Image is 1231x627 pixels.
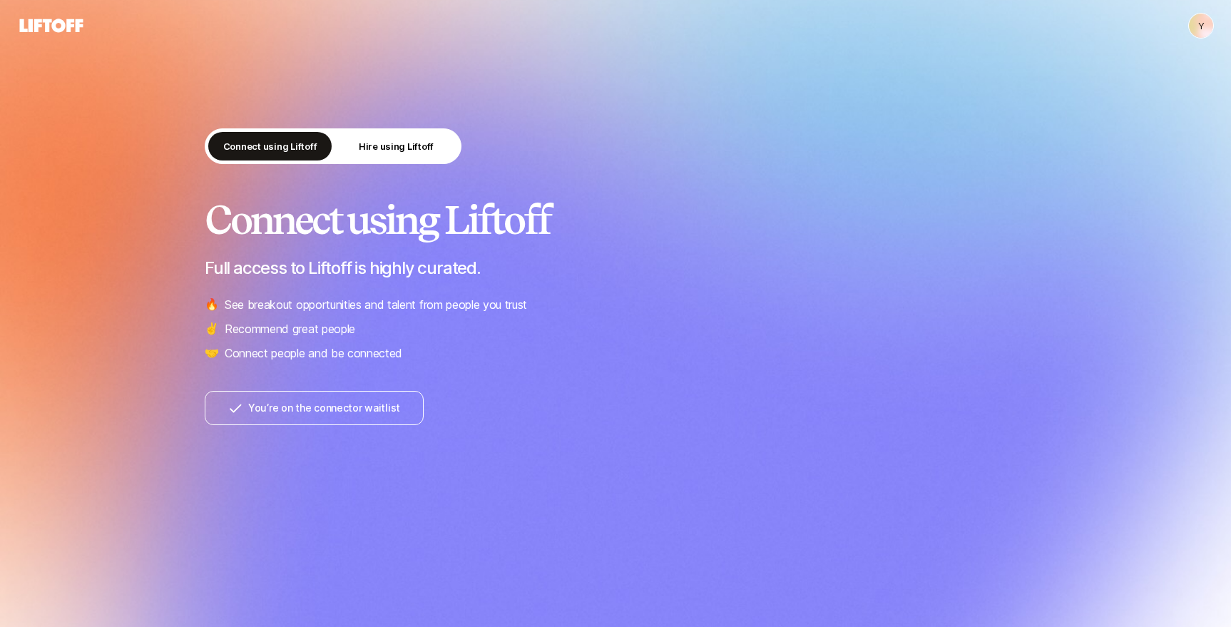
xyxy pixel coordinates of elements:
[225,344,402,362] p: Connect people and be connected
[205,391,424,425] button: You’re on the connector waitlist
[205,295,219,314] span: 🔥
[225,295,527,314] p: See breakout opportunities and talent from people you trust
[225,320,355,338] p: Recommend great people
[1198,17,1205,34] p: Y
[1188,13,1214,39] button: Y
[205,258,1026,278] p: Full access to Liftoff is highly curated.
[205,320,219,338] span: ✌️
[205,198,1026,241] h2: Connect using Liftoff
[223,139,317,153] p: Connect using Liftoff
[359,139,434,153] p: Hire using Liftoff
[205,344,219,362] span: 🤝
